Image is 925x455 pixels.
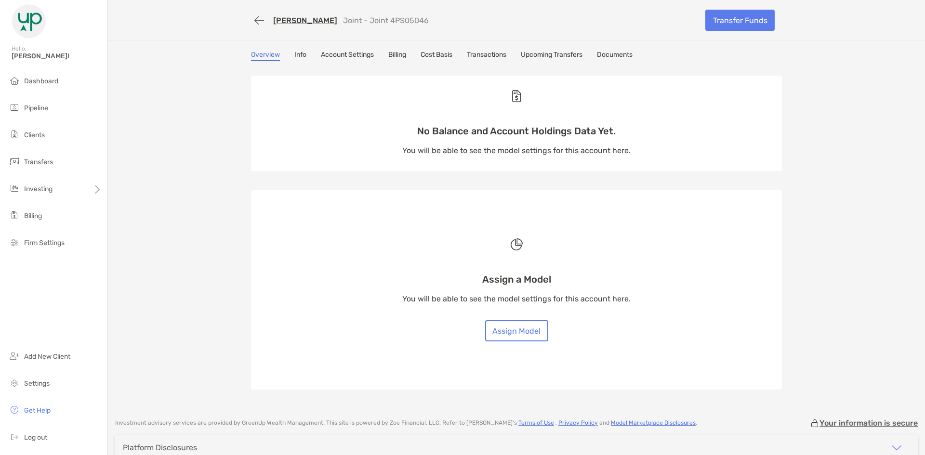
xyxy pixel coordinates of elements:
span: Clients [24,131,45,139]
span: Pipeline [24,104,48,112]
span: Settings [24,379,50,388]
span: Add New Client [24,352,70,361]
a: Overview [251,51,280,61]
a: Transactions [467,51,506,61]
a: Account Settings [321,51,374,61]
a: Documents [597,51,633,61]
span: Transfers [24,158,53,166]
img: logout icon [9,431,20,442]
img: transfers icon [9,156,20,167]
span: Firm Settings [24,239,65,247]
p: Investment advisory services are provided by GreenUp Wealth Management . This site is powered by ... [115,419,697,427]
img: Zoe Logo [12,4,46,39]
img: firm-settings icon [9,236,20,248]
p: You will be able to see the model settings for this account here. [402,144,631,156]
img: dashboard icon [9,75,20,86]
button: Assign Model [485,320,548,341]
a: Terms of Use [518,419,554,426]
p: No Balance and Account Holdings Data Yet. [402,125,631,137]
a: Info [294,51,306,61]
div: Platform Disclosures [123,443,197,452]
a: Privacy Policy [558,419,598,426]
span: [PERSON_NAME]! [12,52,102,60]
img: clients icon [9,129,20,140]
a: Transfer Funds [705,10,775,31]
img: icon arrow [891,442,902,454]
img: get-help icon [9,404,20,416]
span: Get Help [24,406,51,415]
img: pipeline icon [9,102,20,113]
a: [PERSON_NAME] [273,16,337,25]
a: Billing [388,51,406,61]
img: add_new_client icon [9,350,20,362]
a: Upcoming Transfers [521,51,582,61]
p: Your information is secure [819,418,918,428]
img: investing icon [9,182,20,194]
p: Joint - Joint 4PS05046 [343,16,429,25]
img: billing icon [9,209,20,221]
img: settings icon [9,377,20,389]
a: Model Marketplace Disclosures [611,419,696,426]
p: Assign a Model [402,273,631,286]
span: Billing [24,212,42,220]
a: Cost Basis [421,51,452,61]
span: Investing [24,185,53,193]
span: Dashboard [24,77,58,85]
span: Log out [24,433,47,442]
p: You will be able to see the model settings for this account here. [402,293,631,305]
